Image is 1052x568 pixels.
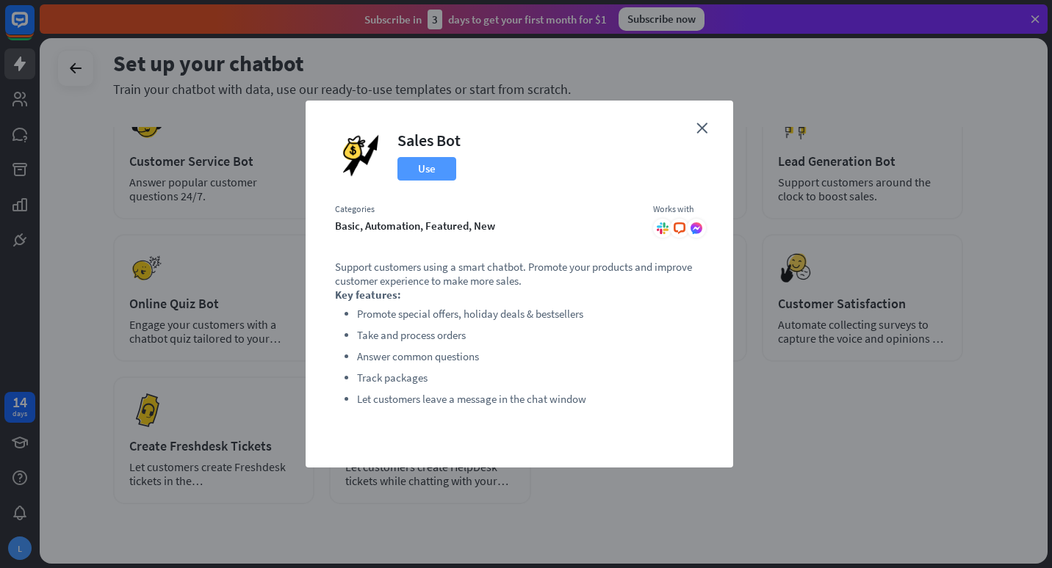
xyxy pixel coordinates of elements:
[397,130,461,150] div: Sales Bot
[653,203,704,215] div: Works with
[696,123,707,134] i: close
[397,157,456,181] button: Use
[335,203,638,215] div: Categories
[357,369,704,387] li: Track packages
[357,348,704,365] li: Answer common questions
[335,260,704,288] p: Support customers using a smart chatbot. Promote your products and improve customer experience to...
[357,305,704,323] li: Promote special offers, holiday deals & bestsellers
[12,6,56,50] button: Open LiveChat chat widget
[335,219,638,233] div: basic, automation, featured, new
[357,390,704,408] li: Let customers leave a message in the chat window
[357,327,704,344] li: Take and process orders
[335,288,401,302] strong: Key features:
[335,130,386,181] img: Sales Bot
